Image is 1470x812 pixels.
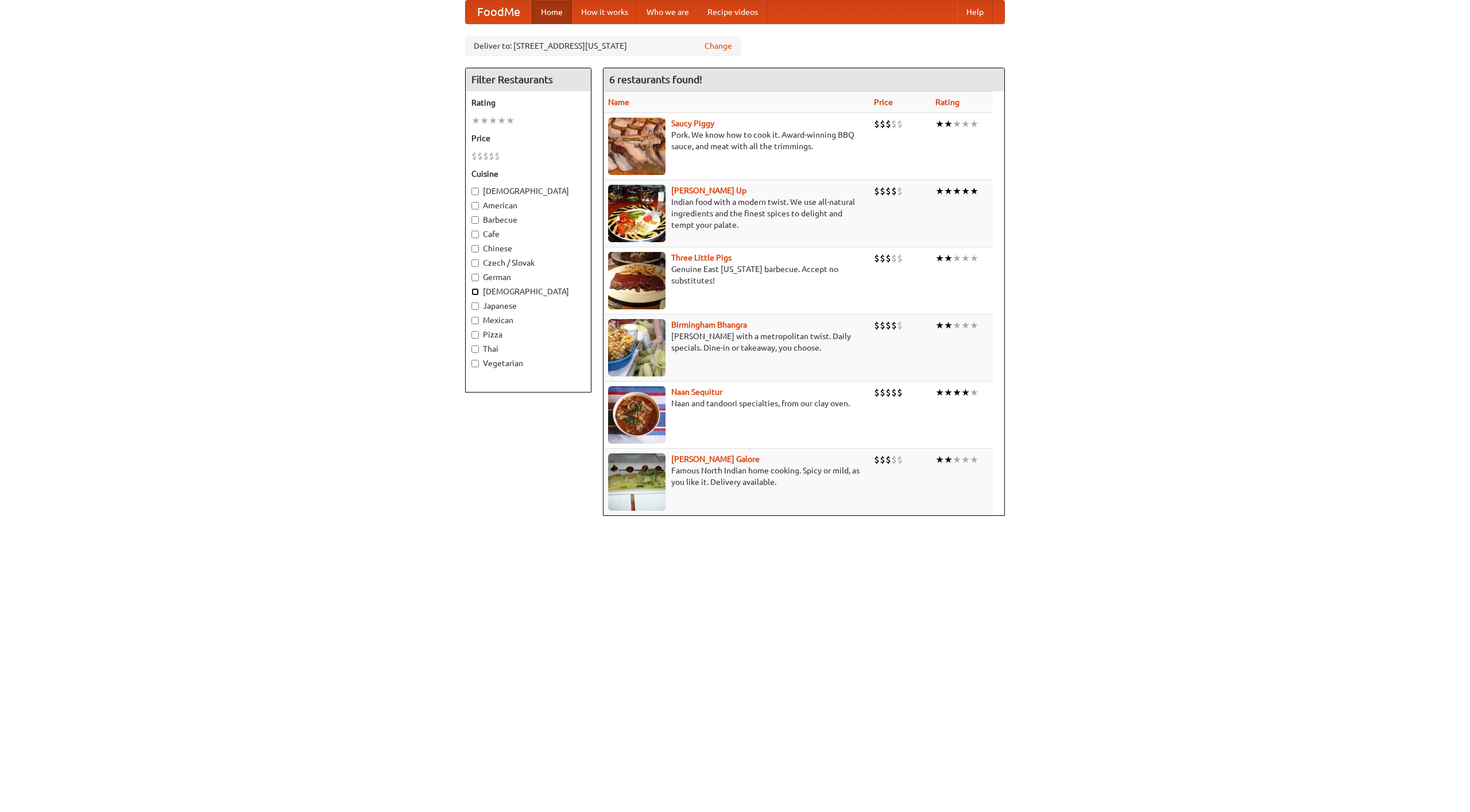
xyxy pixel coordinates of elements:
[953,252,961,265] li: ★
[961,118,970,130] li: ★
[874,319,880,332] li: $
[471,300,585,312] label: Japanese
[471,168,585,180] h5: Cuisine
[897,453,903,466] li: $
[891,185,897,197] li: $
[471,314,585,326] label: Mexican
[471,214,585,226] label: Barbecue
[608,98,629,107] a: Name
[885,453,891,466] li: $
[471,231,479,238] input: Cafe
[880,319,885,332] li: $
[471,188,479,195] input: [DEMOGRAPHIC_DATA]
[874,252,880,265] li: $
[970,252,978,265] li: ★
[671,119,714,128] a: Saucy Piggy
[466,68,591,91] h4: Filter Restaurants
[506,114,514,127] li: ★
[953,185,961,197] li: ★
[880,118,885,130] li: $
[471,317,479,324] input: Mexican
[935,386,944,399] li: ★
[471,202,479,209] input: American
[471,286,585,297] label: [DEMOGRAPHIC_DATA]
[897,185,903,197] li: $
[891,252,897,265] li: $
[897,118,903,130] li: $
[465,36,741,56] div: Deliver to: [STREET_ADDRESS][US_STATE]
[471,243,585,254] label: Chinese
[935,453,944,466] li: ★
[471,228,585,240] label: Cafe
[471,114,480,127] li: ★
[953,386,961,399] li: ★
[891,453,897,466] li: $
[471,288,479,296] input: [DEMOGRAPHIC_DATA]
[961,453,970,466] li: ★
[608,185,666,242] img: curryup.jpg
[466,1,532,24] a: FoodMe
[471,259,479,267] input: Czech / Slovak
[874,453,880,466] li: $
[874,185,880,197] li: $
[944,386,953,399] li: ★
[874,118,880,130] li: $
[471,245,479,252] input: Chinese
[608,386,666,444] img: naansequitur.jpg
[671,454,760,464] b: [PERSON_NAME] Galore
[897,252,903,265] li: $
[944,453,953,466] li: ★
[608,453,666,511] img: currygalore.jpg
[608,252,666,309] img: littlepigs.jpg
[935,252,944,265] li: ★
[483,150,489,162] li: $
[885,252,891,265] li: $
[608,398,865,409] p: Naan and tandoori specialties, from our clay oven.
[608,129,865,152] p: Pork. We know how to cook it. Award-winning BBQ sauce, and meat with all the trimmings.
[880,453,885,466] li: $
[880,185,885,197] li: $
[471,133,585,144] h5: Price
[471,185,585,197] label: [DEMOGRAPHIC_DATA]
[471,343,585,355] label: Thai
[471,274,479,281] input: German
[471,257,585,269] label: Czech / Slovak
[944,185,953,197] li: ★
[489,114,497,127] li: ★
[885,386,891,399] li: $
[671,186,746,195] a: [PERSON_NAME] Up
[970,118,978,130] li: ★
[961,386,970,399] li: ★
[970,319,978,332] li: ★
[471,97,585,108] h5: Rating
[953,453,961,466] li: ★
[489,150,494,162] li: $
[705,40,732,52] a: Change
[572,1,637,24] a: How it works
[944,319,953,332] li: ★
[609,74,702,85] ng-pluralize: 6 restaurants found!
[880,386,885,399] li: $
[471,271,585,283] label: German
[471,329,585,340] label: Pizza
[880,252,885,265] li: $
[935,185,944,197] li: ★
[891,118,897,130] li: $
[471,358,585,369] label: Vegetarian
[671,387,722,397] a: Naan Sequitur
[532,1,572,24] a: Home
[608,331,865,353] p: [PERSON_NAME] with a metropolitan twist. Daily specials. Dine-in or takeaway, you choose.
[935,118,944,130] li: ★
[935,98,960,107] a: Rating
[961,252,970,265] li: ★
[671,320,747,329] a: Birmingham Bhangra
[970,453,978,466] li: ★
[477,150,483,162] li: $
[944,118,953,130] li: ★
[608,118,666,175] img: saucy.jpg
[885,185,891,197] li: $
[961,185,970,197] li: ★
[471,216,479,224] input: Barbecue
